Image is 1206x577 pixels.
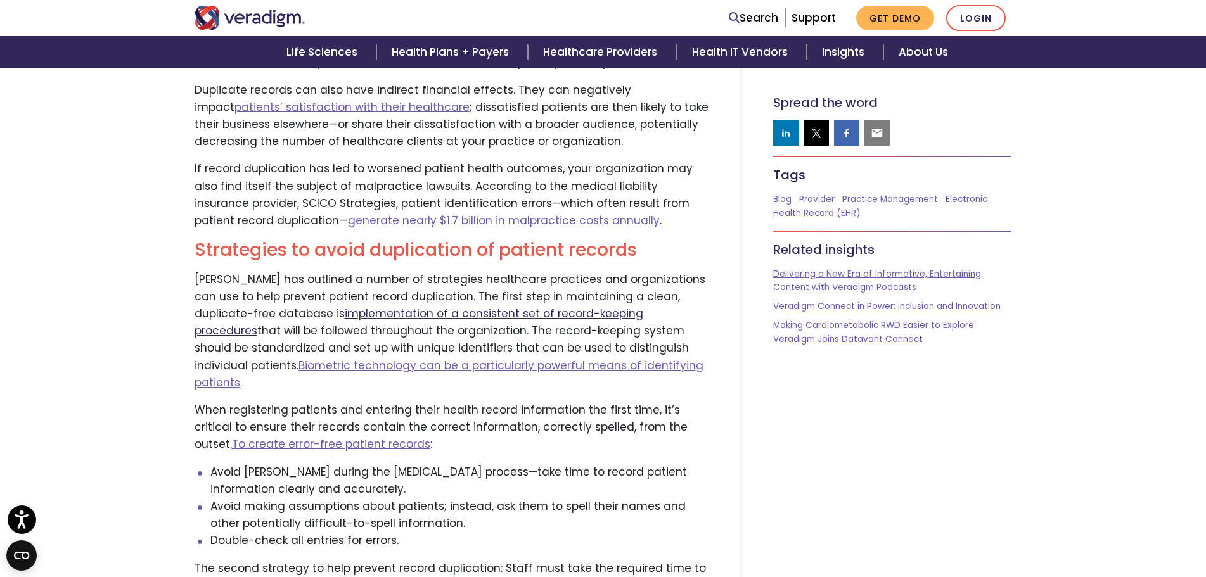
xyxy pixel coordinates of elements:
[946,5,1006,31] a: Login
[773,193,987,219] a: Electronic Health Record (EHR)
[232,436,430,452] a: To create error-free patient records
[810,127,823,139] img: twitter sharing button
[883,36,963,68] a: About Us
[6,540,37,571] button: Open CMP widget
[840,127,853,139] img: facebook sharing button
[807,36,883,68] a: Insights
[195,402,709,453] p: When registering patients and entering their health record information the first time, it’s criti...
[376,36,528,68] a: Health Plans + Payers
[773,167,1012,182] h5: Tags
[773,319,976,345] a: Making Cardiometabolic RWD Easier to Explore: Veradigm Joins Datavant Connect
[528,36,676,68] a: Healthcare Providers
[210,532,709,549] li: Double-check all entries for errors.
[773,193,792,205] a: Blog
[210,464,709,498] li: Avoid [PERSON_NAME] during the [MEDICAL_DATA] process—take time to record patient information cle...
[773,268,981,294] a: Delivering a New Era of Informative, Entertaining Content with Veradigm Podcasts
[792,10,836,25] a: Support
[195,306,643,338] a: implementation of a consistent set of record-keeping procedures
[210,498,709,532] li: Avoid making assumptions about patients; instead, ask them to spell their names and other potenti...
[195,82,709,151] p: Duplicate records can also have indirect financial effects. They can negatively impact ; dissatis...
[799,193,835,205] a: Provider
[195,160,709,229] p: If record duplication has led to worsened patient health outcomes, your organization may also fin...
[677,36,807,68] a: Health IT Vendors
[195,271,709,391] p: [PERSON_NAME] has outlined a number of strategies healthcare practices and organizations can use ...
[963,486,1191,562] iframe: Drift Chat Widget
[842,193,938,205] a: Practice Management
[773,95,1012,110] h5: Spread the word
[234,99,470,115] a: patients’ satisfaction with their healthcare
[773,300,1001,312] a: Veradigm Connect in Power: Inclusion and Innovation
[195,358,703,390] a: Biometric technology can be a particularly powerful means of identifying patients
[856,6,934,30] a: Get Demo
[348,213,660,228] a: generate nearly $1.7 billion in malpractice costs annually
[729,10,778,27] a: Search
[773,242,1012,257] h5: Related insights
[779,127,792,139] img: linkedin sharing button
[871,127,883,139] img: email sharing button
[271,36,376,68] a: Life Sciences
[195,239,709,261] h2: Strategies to avoid duplication of patient records
[195,6,305,30] img: Veradigm logo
